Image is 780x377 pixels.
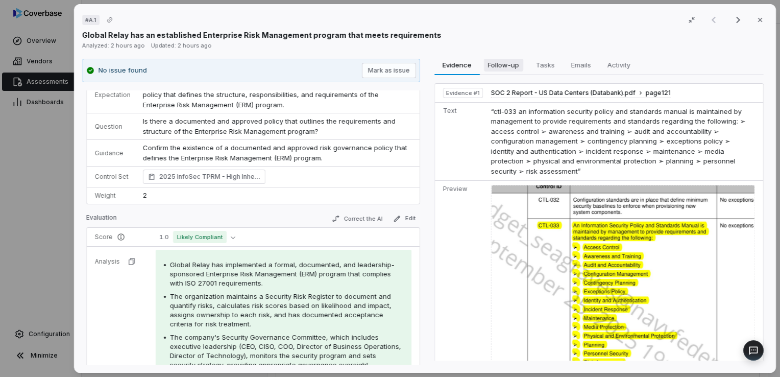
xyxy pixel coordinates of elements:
[143,143,411,163] p: Confirm the existence of a documented and approved risk governance policy that defines the Enterp...
[86,214,117,226] p: Evaluation
[170,333,401,369] span: The company's Security Governance Committee, which includes executive leadership (CEO, CISO, COO,...
[603,58,634,72] span: Activity
[361,63,416,78] button: Mark as issue
[438,58,475,72] span: Evidence
[143,81,396,109] span: The organization must maintain a documented and approved risk governance policy that defines the ...
[484,58,523,72] span: Follow-up
[151,42,212,49] span: Updated: 2 hours ago
[170,261,395,287] span: Global Relay has implemented a formal, documented, and leadership-sponsored Enterprise Risk Manag...
[446,89,479,97] span: Evidence # 1
[143,191,147,199] span: 2
[170,292,392,328] span: The organization maintains a Security Risk Register to document and quantify risks, calculates ri...
[95,257,120,266] p: Analysis
[95,233,143,241] p: Score
[95,91,131,99] p: Expectation
[434,102,486,181] td: Text
[95,173,131,181] p: Control Set
[85,16,96,24] span: # A.1
[327,213,386,225] button: Correct the AI
[159,172,260,182] span: 2025 InfoSec TPRM - High Inherent Risk (SOC 2 Supported) Enterprise Risk Management
[82,30,442,40] p: Global Relay has an established Enterprise Risk Management program that meets requirements
[491,89,636,97] span: SOC 2 Report - US Data Centers (Databank).pdf
[567,58,595,72] span: Emails
[143,117,398,135] span: Is there a documented and approved policy that outlines the requirements and structure of the Ent...
[101,11,119,29] button: Copy link
[82,42,145,49] span: Analyzed: 2 hours ago
[95,123,131,131] p: Question
[531,58,558,72] span: Tasks
[156,231,239,243] button: 1.0Likely Compliant
[95,192,131,200] p: Weight
[388,213,420,225] button: Edit
[491,107,746,175] span: “ctl-033 an information security policy and standards manual is maintained by management to provi...
[95,149,131,157] p: Guidance
[646,89,671,97] span: page 121
[99,65,147,76] p: No issue found
[173,231,227,243] span: Likely Compliant
[728,14,748,26] button: Next result
[491,89,671,98] button: SOC 2 Report - US Data Centers (Databank).pdfpage121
